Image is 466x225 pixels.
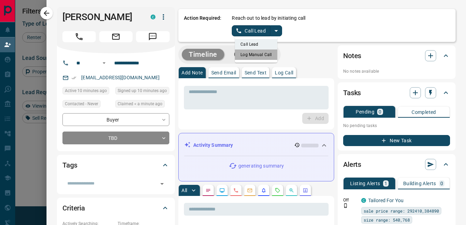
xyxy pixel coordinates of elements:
svg: Lead Browsing Activity [219,188,225,193]
svg: Push Notification Only [343,203,348,208]
p: Building Alerts [403,181,436,186]
svg: Emails [247,188,253,193]
div: Buyer [62,113,169,126]
li: Call Lead [235,39,277,49]
svg: Listing Alerts [261,188,266,193]
p: No notes available [343,68,450,74]
h2: Notes [343,50,361,61]
p: All [181,188,187,193]
p: 0 [379,109,381,114]
svg: Calls [233,188,239,193]
a: Tailored For You [368,198,404,203]
h2: Criteria [62,202,85,214]
div: condos.ca [151,15,155,19]
span: Email [99,31,133,42]
p: Log Call [275,70,293,75]
svg: Requests [275,188,280,193]
button: Open [157,179,167,189]
button: New Task [343,135,450,146]
div: Criteria [62,200,169,216]
span: sale price range: 292410,384890 [364,207,439,214]
button: Campaigns [227,49,277,60]
div: Notes [343,47,450,64]
div: TBD [62,132,169,144]
div: Sat Aug 16 2025 [115,100,169,110]
p: generating summary [238,162,284,170]
span: Signed up 10 minutes ago [118,87,167,94]
h1: [PERSON_NAME] [62,11,140,22]
svg: Opportunities [289,188,294,193]
li: Log Manual Call [235,49,277,60]
p: Send Email [211,70,236,75]
span: Claimed < a minute ago [118,100,162,107]
span: Contacted - Never [65,100,98,107]
div: Tasks [343,84,450,101]
h2: Tasks [343,87,361,98]
button: Call Lead [232,25,270,36]
p: Reach out to lead by initiating call [232,15,305,22]
p: Listing Alerts [350,181,380,186]
a: [EMAIL_ADDRESS][DOMAIN_NAME] [81,75,160,80]
p: 1 [384,181,387,186]
h2: Alerts [343,159,361,170]
button: Timeline [182,49,224,60]
p: Send Text [245,70,267,75]
div: split button [232,25,282,36]
span: Call [62,31,96,42]
button: Open [100,59,108,67]
div: Sat Aug 16 2025 [62,87,112,97]
p: 0 [440,181,443,186]
span: Message [136,31,169,42]
span: size range: 540,768 [364,216,410,223]
div: Activity Summary [184,139,328,152]
p: Action Required: [184,15,221,36]
div: condos.ca [361,198,366,203]
p: Off [343,197,357,203]
p: Activity Summary [193,142,233,149]
span: Active 10 minutes ago [65,87,107,94]
svg: Email Verified [71,75,76,80]
p: No pending tasks [343,120,450,131]
p: Completed [412,110,436,115]
div: Sat Aug 16 2025 [115,87,169,97]
svg: Agent Actions [303,188,308,193]
svg: Notes [205,188,211,193]
p: Pending [356,109,374,114]
h2: Tags [62,160,77,171]
div: Alerts [343,156,450,173]
div: Tags [62,157,169,173]
p: Add Note [181,70,203,75]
